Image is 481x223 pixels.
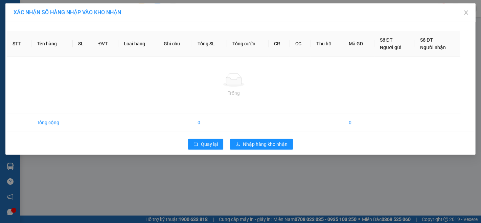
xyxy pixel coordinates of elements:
span: XÁC NHẬN SỐ HÀNG NHẬP VÀO KHO NHẬN [14,9,121,16]
span: Quay lại [201,140,218,148]
th: Loại hàng [118,31,158,57]
span: rollback [193,142,198,147]
th: Tổng SL [192,31,227,57]
span: Số ĐT [380,37,393,43]
th: CC [290,31,311,57]
button: Close [457,3,476,22]
th: Tổng cước [227,31,269,57]
td: Tổng cộng [31,113,73,132]
span: close [463,10,469,15]
th: Tên hàng [31,31,73,57]
td: 0 [192,113,227,132]
span: Người nhận [420,45,446,50]
th: ĐVT [93,31,118,57]
th: Mã GD [343,31,374,57]
span: download [235,142,240,147]
th: SL [73,31,93,57]
span: Số ĐT [420,37,433,43]
td: 0 [343,113,374,132]
th: CR [269,31,290,57]
span: Người gửi [380,45,402,50]
button: rollbackQuay lại [188,139,223,150]
button: downloadNhập hàng kho nhận [230,139,293,150]
th: STT [7,31,31,57]
div: Trống [13,89,455,97]
th: Ghi chú [158,31,192,57]
th: Thu hộ [311,31,343,57]
span: Nhập hàng kho nhận [243,140,288,148]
